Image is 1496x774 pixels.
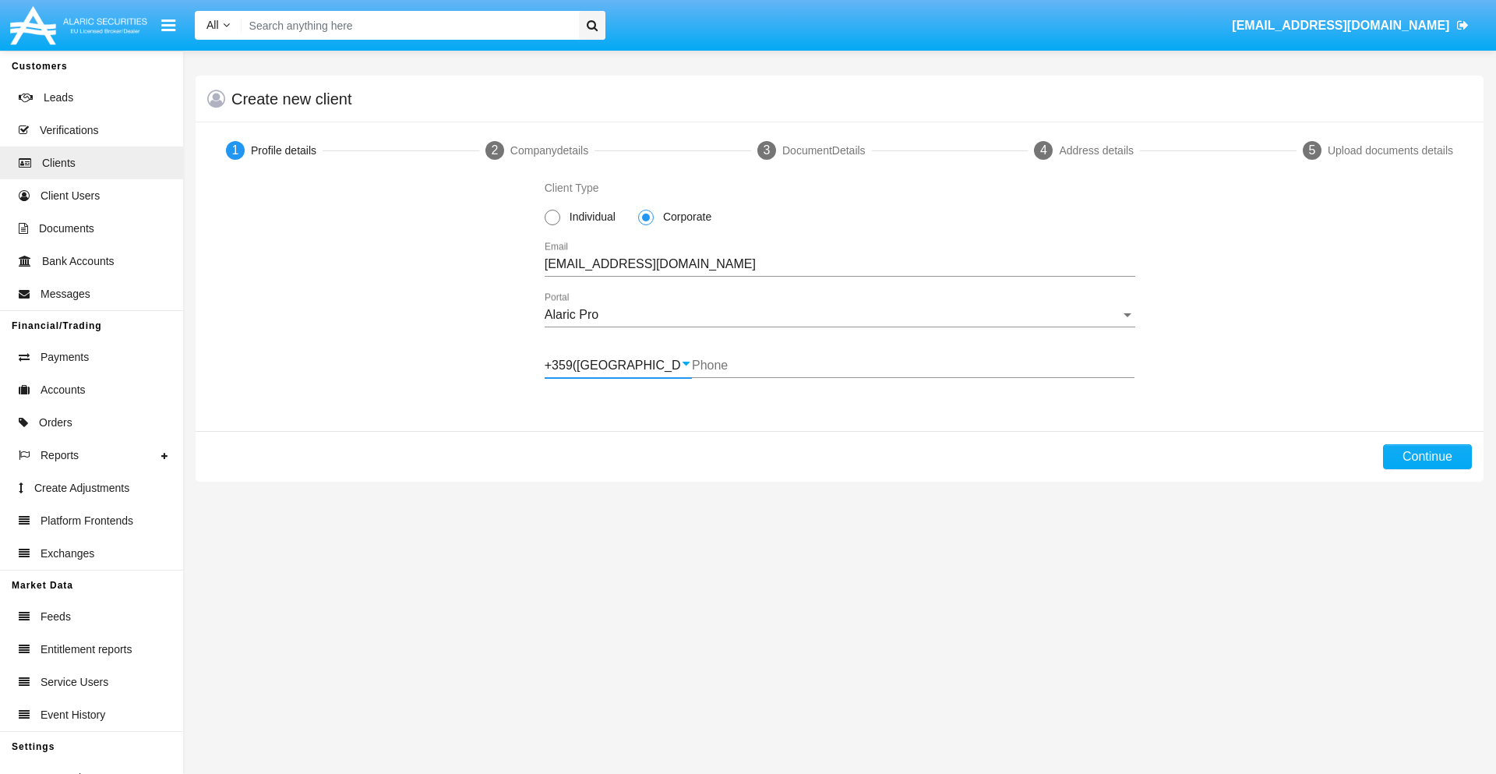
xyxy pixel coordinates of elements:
[42,155,76,171] span: Clients
[195,17,242,34] a: All
[41,546,94,562] span: Exchanges
[1225,4,1477,48] a: [EMAIL_ADDRESS][DOMAIN_NAME]
[34,480,129,497] span: Create Adjustments
[782,143,866,159] div: Document Details
[545,308,598,321] span: Alaric Pro
[232,143,239,157] span: 1
[41,382,86,398] span: Accounts
[42,253,115,270] span: Bank Accounts
[41,707,105,723] span: Event History
[1383,444,1472,469] button: Continue
[41,513,133,529] span: Platform Frontends
[1308,143,1315,157] span: 5
[231,93,352,105] h5: Create new client
[41,286,90,302] span: Messages
[206,19,219,31] span: All
[491,143,498,157] span: 2
[510,143,588,159] div: Company details
[1328,143,1453,159] div: Upload documents details
[251,143,316,159] div: Profile details
[1059,143,1134,159] div: Address details
[41,447,79,464] span: Reports
[39,415,72,431] span: Orders
[41,641,132,658] span: Entitlement reports
[654,209,715,225] span: Corporate
[1232,19,1449,32] span: [EMAIL_ADDRESS][DOMAIN_NAME]
[545,180,599,196] label: Client Type
[1040,143,1047,157] span: 4
[39,221,94,237] span: Documents
[41,188,100,204] span: Client Users
[40,122,98,139] span: Verifications
[44,90,73,106] span: Leads
[41,349,89,366] span: Payments
[560,209,619,225] span: Individual
[764,143,771,157] span: 3
[8,2,150,48] img: Logo image
[242,11,573,40] input: Search
[41,674,108,691] span: Service Users
[41,609,71,625] span: Feeds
